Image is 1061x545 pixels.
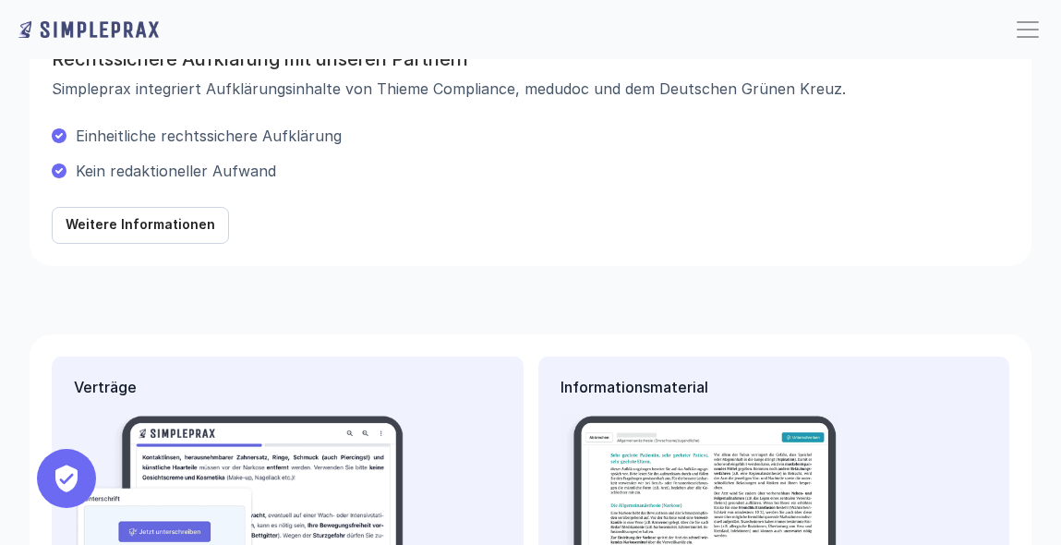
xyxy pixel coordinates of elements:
p: Einheitliche rechtssichere Aufklärung [76,127,1009,145]
p: Kein redaktioneller Aufwand [76,162,1009,180]
p: Verträge [74,379,501,396]
a: Weitere Informationen [52,207,229,244]
p: Informationsmaterial [561,379,988,396]
p: Simpleprax integriert Aufklärungsinhalte von Thieme Compliance, medudoc und dem Deutschen Grünen ... [52,78,1009,100]
p: Weitere Informationen [66,217,215,233]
